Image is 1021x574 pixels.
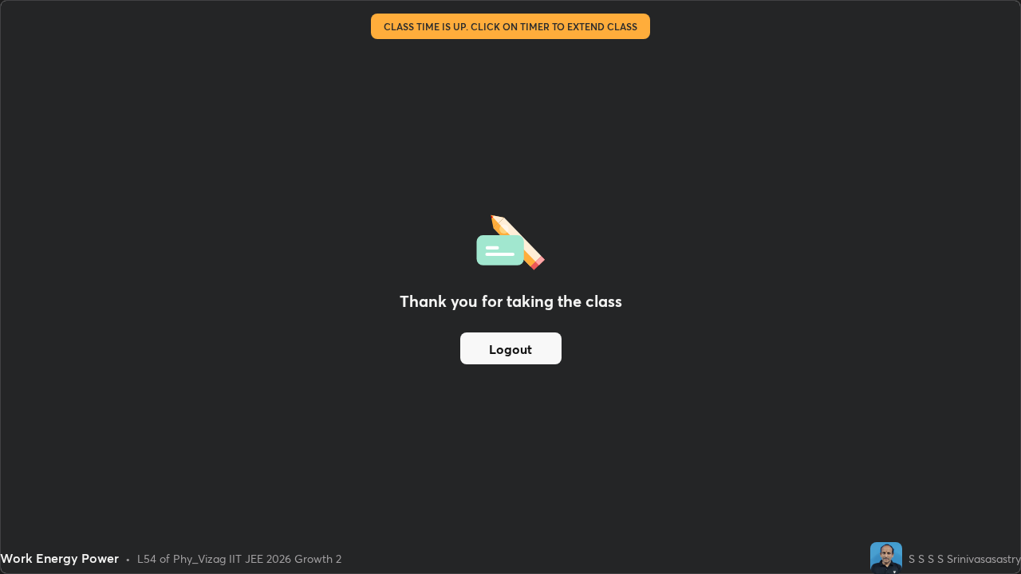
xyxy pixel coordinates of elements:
[476,210,545,270] img: offlineFeedback.1438e8b3.svg
[909,550,1021,567] div: S S S S Srinivasasastry
[870,542,902,574] img: db7463c15c9c462fb0e001d81a527131.jpg
[460,332,562,364] button: Logout
[400,289,622,313] h2: Thank you for taking the class
[137,550,341,567] div: L54 of Phy_Vizag IIT JEE 2026 Growth 2
[125,550,131,567] div: •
